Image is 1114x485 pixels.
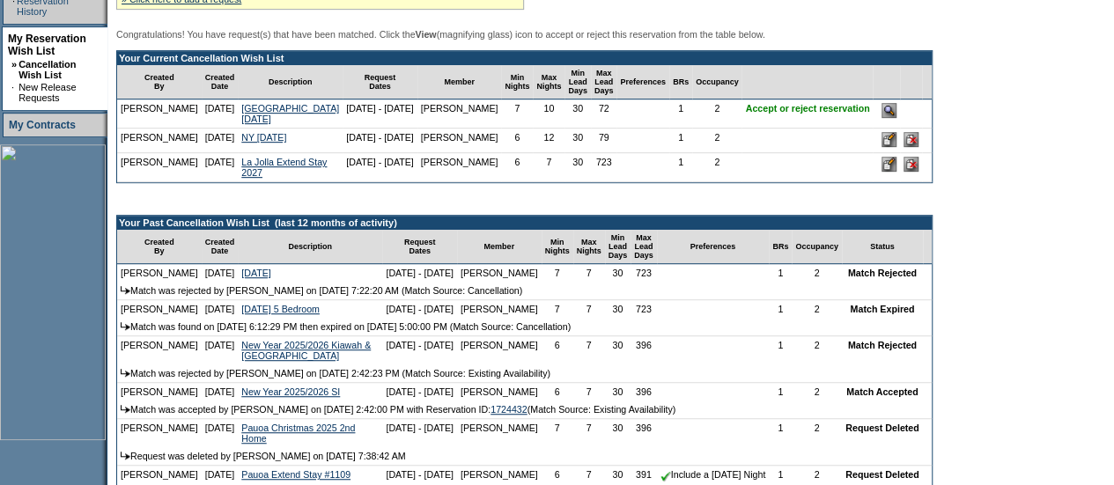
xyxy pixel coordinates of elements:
img: arrow.gif [121,322,130,330]
td: Request Dates [343,65,417,99]
td: 2 [792,466,842,484]
td: BRs [669,65,692,99]
td: [PERSON_NAME] [417,99,502,129]
td: Your Past Cancellation Wish List (last 12 months of activity) [117,216,932,230]
nobr: [DATE] - [DATE] [346,132,414,143]
td: 1 [669,99,692,129]
nobr: Include a [DATE] Night [660,469,766,480]
td: 2 [792,419,842,447]
input: Delete this Request [904,132,918,147]
input: Edit this Request [882,132,896,147]
td: 2 [792,336,842,364]
td: Description [238,230,382,264]
td: 79 [591,129,617,153]
td: 6 [542,336,573,364]
a: 1724432 [491,404,527,415]
td: 391 [631,466,657,484]
td: Description [238,65,343,99]
td: 396 [631,419,657,447]
td: [PERSON_NAME] [457,264,542,282]
td: 2 [692,153,742,182]
td: 12 [533,129,564,153]
img: arrow.gif [121,405,130,413]
td: [DATE] [202,336,239,364]
b: » [11,59,17,70]
td: Member [417,65,502,99]
td: Match was accepted by [PERSON_NAME] on [DATE] 2:42:00 PM with Reservation ID: (Match Source: Exis... [117,400,932,419]
nobr: Request Deleted [845,469,919,480]
a: New Release Requests [18,82,76,103]
td: [DATE] [202,264,239,282]
nobr: [DATE] - [DATE] [346,103,414,114]
nobr: [DATE] - [DATE] [346,157,414,167]
td: 7 [542,264,573,282]
nobr: Request Deleted [845,423,919,433]
td: 30 [605,264,631,282]
td: Request was deleted by [PERSON_NAME] on [DATE] 7:38:42 AM [117,447,932,466]
nobr: [DATE] - [DATE] [386,268,454,278]
td: [PERSON_NAME] [457,466,542,484]
td: Min Nights [542,230,573,264]
td: 72 [591,99,617,129]
td: Max Nights [533,65,564,99]
nobr: Match Rejected [848,268,917,278]
td: [PERSON_NAME] [457,383,542,400]
a: [DATE] 5 Bedroom [241,304,320,314]
td: [DATE] [202,466,239,484]
td: [PERSON_NAME] [117,383,202,400]
td: 723 [631,300,657,318]
td: 1 [769,466,792,484]
img: arrow.gif [121,369,130,377]
td: [PERSON_NAME] [117,419,202,447]
td: Created Date [202,65,239,99]
input: Accept or Reject this Reservation [882,103,896,118]
td: [PERSON_NAME] [457,419,542,447]
td: 723 [591,153,617,182]
td: [DATE] [202,153,239,182]
td: Created Date [202,230,239,264]
td: 2 [792,300,842,318]
nobr: Match Expired [850,304,914,314]
td: Match was rejected by [PERSON_NAME] on [DATE] 2:42:23 PM (Match Source: Existing Availability) [117,364,932,383]
td: 7 [573,300,605,318]
td: Preferences [657,230,770,264]
td: Created By [117,230,202,264]
td: Min Lead Days [564,65,591,99]
img: chkSmaller.gif [660,471,671,481]
td: [DATE] [202,300,239,318]
td: [PERSON_NAME] [457,300,542,318]
td: Occupancy [692,65,742,99]
a: Cancellation Wish List [18,59,76,80]
td: · [11,82,17,103]
nobr: Match Accepted [846,386,918,397]
td: 2 [792,383,842,400]
td: Your Current Cancellation Wish List [117,51,932,65]
td: BRs [769,230,792,264]
td: 7 [573,383,605,400]
td: 1 [769,383,792,400]
td: 6 [542,466,573,484]
td: [DATE] [202,129,239,153]
td: [DATE] [202,99,239,129]
td: [PERSON_NAME] [117,99,202,129]
img: arrow.gif [121,286,130,294]
td: 396 [631,383,657,400]
td: [PERSON_NAME] [117,336,202,364]
td: 30 [605,383,631,400]
td: 2 [692,129,742,153]
td: Min Lead Days [605,230,631,264]
td: Max Lead Days [631,230,657,264]
a: [GEOGRAPHIC_DATA] [DATE] [241,103,339,124]
a: New Year 2025/2026 Kiawah & [GEOGRAPHIC_DATA] [241,340,371,361]
td: Min Nights [501,65,533,99]
a: NY [DATE] [241,132,286,143]
td: 1 [669,153,692,182]
input: Delete this Request [904,157,918,172]
td: 7 [573,336,605,364]
td: [PERSON_NAME] [117,153,202,182]
td: Max Lead Days [591,65,617,99]
a: [DATE] [241,268,271,278]
td: 1 [769,419,792,447]
td: 1 [769,264,792,282]
td: 7 [542,419,573,447]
